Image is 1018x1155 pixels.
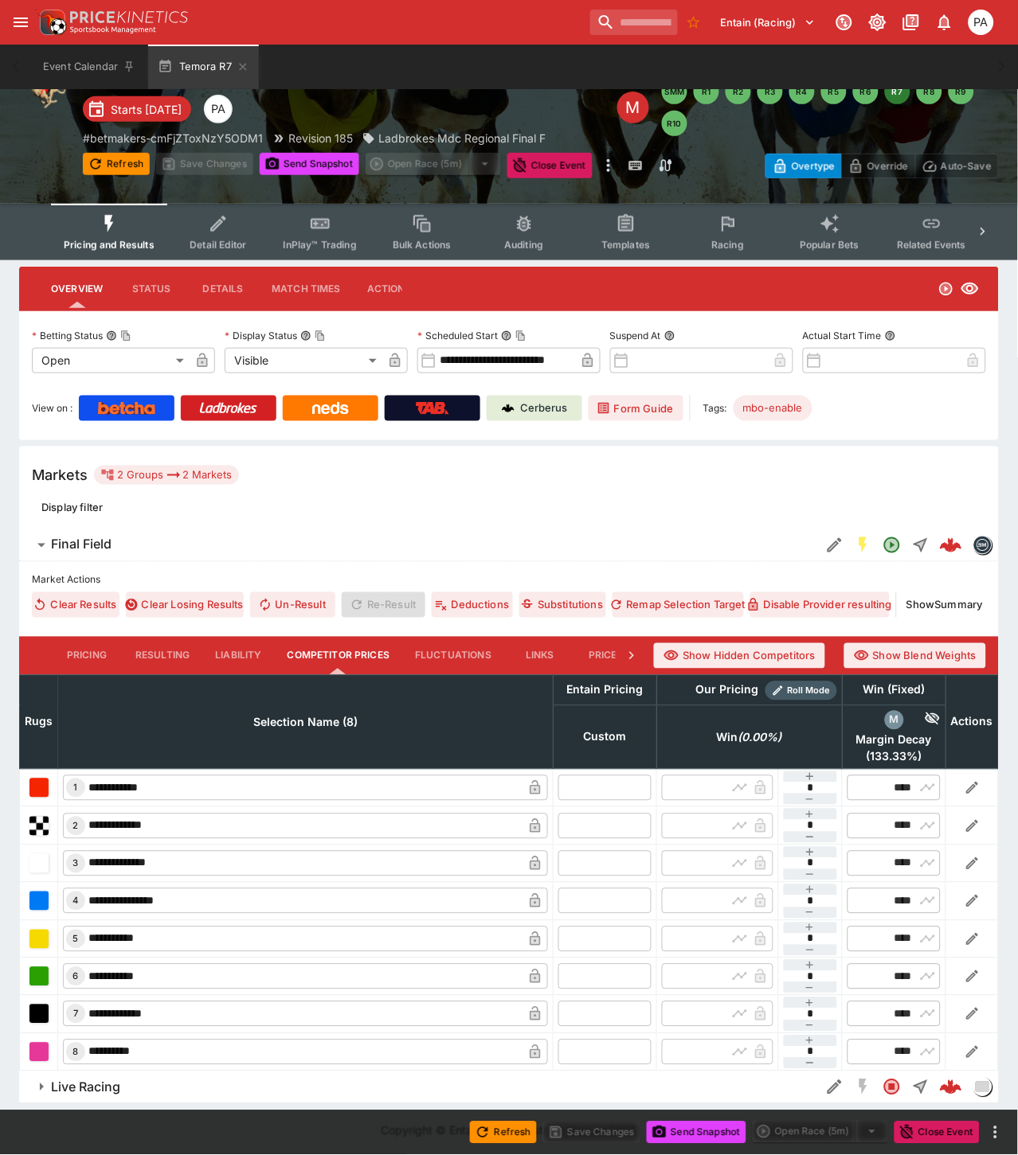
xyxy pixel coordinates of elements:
button: Refresh [470,1122,537,1144]
button: more [599,153,618,178]
div: Hide Competitor [904,711,942,730]
button: Show Blend Weights [844,643,986,669]
div: split button [366,153,501,175]
span: Detail Editor [190,239,246,251]
button: open drawer [6,8,35,37]
h6: Live Racing [51,1079,120,1096]
button: Copy To Clipboard [515,330,527,341]
span: Racing [711,239,744,251]
button: more [986,1123,1005,1142]
button: Substitutions [519,592,606,618]
button: Overtype [765,154,842,178]
div: split button [753,1121,888,1143]
button: Overview [38,270,116,308]
button: ShowSummary [903,592,986,618]
img: Sportsbook Management [70,26,156,33]
button: R10 [662,111,687,136]
span: Re-Result [342,592,425,618]
button: Details [187,270,259,308]
nav: pagination navigation [662,79,999,136]
p: Cerberus [521,400,568,416]
button: Clear Results [32,592,119,618]
em: ( 0.00 %) [738,728,782,747]
button: Final Field [19,529,820,561]
div: liveracing [973,1078,993,1097]
p: Betting Status [32,329,103,342]
button: Straight [906,531,935,560]
span: 8 [70,1047,82,1058]
th: Custom [554,705,657,769]
button: R6 [853,79,879,104]
button: Straight [906,1073,935,1102]
button: Resulting [123,637,202,675]
button: SGM Disabled [849,1073,878,1102]
th: Win (Fixed) [843,675,946,705]
div: 2 Groups 2 Markets [100,466,233,485]
button: Betting StatusCopy To Clipboard [106,330,117,341]
button: R9 [949,79,974,104]
button: Display StatusCopy To Clipboard [300,330,311,341]
button: Event Calendar [33,45,145,89]
button: R5 [821,79,847,104]
button: Auto-Save [915,154,999,178]
img: PriceKinetics [70,11,188,23]
svg: Visible [961,279,980,299]
div: betmakers [973,536,993,555]
span: Related Events [897,239,966,251]
p: Actual Start Time [803,329,882,342]
div: Event type filters [51,204,967,260]
p: Starts [DATE] [111,101,182,118]
img: betmakers [974,537,992,554]
a: Form Guide [589,396,683,421]
span: ( 133.33 %) [848,750,941,764]
button: Send Snapshot [260,153,359,175]
button: Open [878,531,906,560]
button: Fluctuations [402,637,504,675]
span: 5 [70,934,82,945]
button: SMM [662,79,687,104]
button: Close Event [507,153,593,178]
button: No Bookmarks [681,10,707,35]
th: Actions [946,675,999,769]
a: Cerberus [487,396,582,421]
button: Copy To Clipboard [315,330,326,341]
button: Links [504,637,576,675]
button: R3 [758,79,783,104]
span: 2 [70,821,82,832]
div: Ladbrokes Mdc Regional Final F [362,130,546,146]
button: Copy To Clipboard [120,330,131,341]
img: Cerberus [502,402,515,415]
button: SGM Enabled [849,531,878,560]
button: Temora R7 [148,45,259,89]
div: Edit Meeting [617,92,649,123]
img: PriceKinetics Logo [35,6,67,38]
p: Auto-Save [942,158,992,174]
div: Peter Addley [204,95,233,123]
label: Tags: [703,396,727,421]
a: 1ad13d93-201e-4294-a238-e0945dfdbd1c [935,1071,967,1103]
span: 7 [70,1009,81,1020]
p: Override [867,158,908,174]
p: Overtype [792,158,835,174]
button: R8 [917,79,942,104]
svg: Closed [883,1078,902,1097]
button: R2 [726,79,751,104]
svg: Open [938,281,954,297]
label: Market Actions [32,568,986,592]
span: 1 [71,782,81,794]
span: Auditing [504,239,543,251]
button: Peter Addley [964,5,999,40]
span: Un-Result [250,592,335,618]
span: Pricing and Results [64,239,155,251]
button: Match Times [259,270,354,308]
button: Toggle light/dark mode [863,8,892,37]
div: Our Pricing [690,681,765,700]
img: TabNZ [416,402,449,415]
img: Neds [312,402,348,415]
button: Display filter [32,494,112,520]
button: Notifications [930,8,959,37]
span: 6 [70,971,82,982]
p: Revision 185 [288,130,353,146]
div: Peter Addley [969,10,994,35]
button: Liability [202,637,274,675]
